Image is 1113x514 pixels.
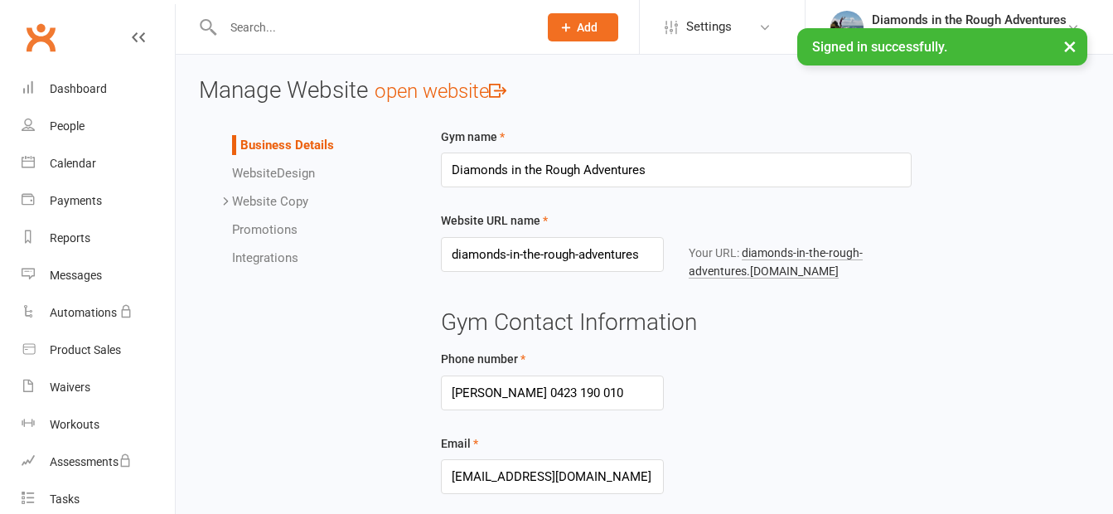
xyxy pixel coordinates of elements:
a: Website Copy [232,194,308,209]
a: People [22,108,175,145]
a: Business Details [240,138,334,153]
img: thumb_image1543975352.png [830,11,864,44]
div: Payments [50,194,102,207]
span: Settings [686,8,732,46]
a: Workouts [22,406,175,444]
a: Clubworx [20,17,61,58]
h3: Manage Website [199,78,1090,104]
label: Gym name [441,128,505,146]
div: Product Sales [50,343,121,356]
div: Diamonds in the Rough Adventures [872,12,1067,27]
a: Payments [22,182,175,220]
div: Dashboard [50,82,107,95]
button: Add [548,13,618,41]
div: Diamonds in the Rough Adventures [872,27,1067,42]
button: × [1055,28,1085,64]
a: Waivers [22,369,175,406]
h3: Gym Contact Information [441,310,912,336]
span: Signed in successfully. [812,39,947,55]
a: Reports [22,220,175,257]
label: Website URL name [441,211,548,230]
div: Your URL: [689,244,912,281]
a: Integrations [232,250,298,265]
label: Email [441,434,478,453]
div: Tasks [50,492,80,506]
div: People [50,119,85,133]
a: Messages [22,257,175,294]
span: Website [232,166,277,181]
a: WebsiteDesign [232,166,315,181]
input: Search... [218,16,526,39]
div: Workouts [50,418,99,431]
div: Waivers [50,381,90,394]
label: Phone number [441,350,525,368]
a: Dashboard [22,70,175,108]
div: Reports [50,231,90,245]
div: Calendar [50,157,96,170]
a: Assessments [22,444,175,481]
a: Product Sales [22,332,175,369]
div: Automations [50,306,117,319]
span: Add [577,21,598,34]
a: open website [375,80,506,103]
a: Promotions [232,222,298,237]
div: Assessments [50,455,132,468]
a: Calendar [22,145,175,182]
div: Messages [50,269,102,282]
a: Automations [22,294,175,332]
a: diamonds-in-the-rough-adventures.[DOMAIN_NAME] [689,246,863,279]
